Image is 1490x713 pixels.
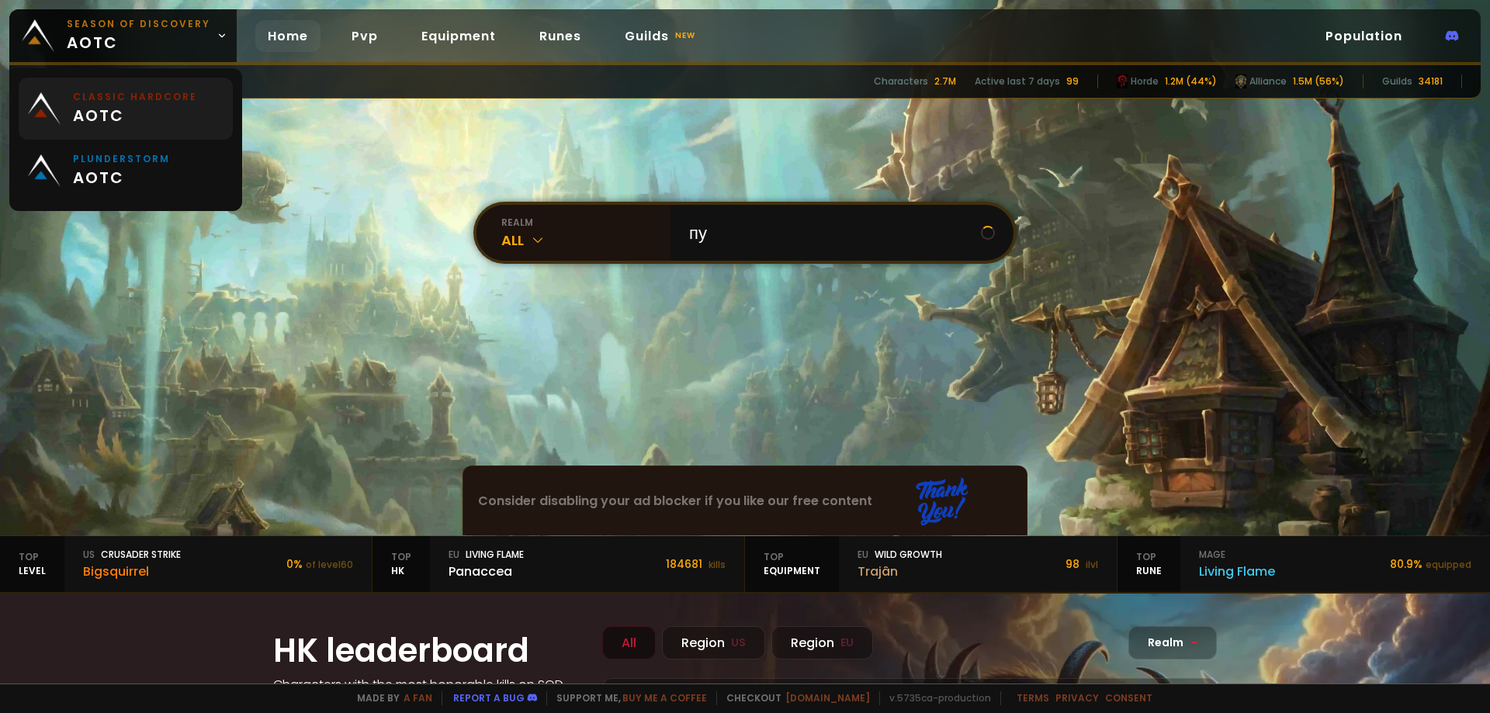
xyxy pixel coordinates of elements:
[449,548,459,562] span: eu
[1105,691,1152,704] a: Consent
[879,691,991,705] span: v. 5735ca - production
[73,90,197,104] small: Classic Hardcore
[372,536,745,592] a: TopHKeuLiving FlamePanaccea184681 kills
[273,675,584,694] h4: Characters with the most honorable kills on SOD
[602,626,656,659] div: All
[731,635,746,651] small: US
[858,548,942,562] div: Wild Growth
[1066,556,1098,573] div: 98
[67,17,210,31] small: Season of Discovery
[9,9,237,62] a: Season of Discoveryaotc
[975,74,1060,88] div: Active last 7 days
[1128,626,1217,659] div: Realm
[1313,20,1415,52] a: Population
[1017,691,1049,704] a: Terms
[934,74,956,88] div: 2.7M
[348,691,432,705] span: Made by
[840,635,854,651] small: EU
[255,20,321,52] a: Home
[745,536,1117,592] a: TopequipmenteuWild GrowthTrajân98 ilvl
[83,548,181,562] div: Crusader Strike
[858,562,942,581] div: Trajân
[73,104,197,127] span: aotc
[306,558,353,571] small: of level 60
[680,205,981,261] input: Search a character...
[1117,536,1490,592] a: TopRunemageLiving Flame80.9%equipped
[745,536,839,592] div: equipment
[19,140,233,202] a: Plunderstormaotc
[286,556,353,573] div: 0 %
[546,691,707,705] span: Support me,
[1426,558,1471,571] small: equipped
[1199,562,1275,581] div: Living Flame
[1117,74,1128,88] img: horde
[19,78,233,140] a: Classic Hardcoreaotc
[1117,536,1180,592] div: Rune
[83,548,95,562] span: us
[501,216,670,230] div: realm
[391,550,411,564] span: Top
[1419,74,1443,88] div: 34181
[1382,74,1412,88] div: Guilds
[1390,556,1471,573] div: 80.9 %
[858,548,868,562] span: eu
[1293,74,1344,88] div: 1.5M (56%)
[453,691,525,704] a: Report a bug
[622,691,707,704] a: Buy me a coffee
[1235,74,1287,88] div: Alliance
[372,536,430,592] div: HK
[785,691,870,704] a: [DOMAIN_NAME]
[67,17,210,54] span: aotc
[19,550,46,564] span: Top
[1117,74,1159,88] div: Horde
[716,691,870,705] span: Checkout
[83,562,181,581] div: Bigsquirrel
[1235,74,1246,88] img: horde
[662,626,765,659] div: Region
[1165,74,1217,88] div: 1.2M (44%)
[672,26,698,45] small: new
[527,20,594,52] a: Runes
[449,548,524,562] div: Living Flame
[1055,691,1099,704] a: Privacy
[666,556,726,573] div: 184681
[874,74,928,88] div: Characters
[1199,548,1225,562] span: mage
[771,626,873,659] div: Region
[612,20,711,52] a: Guildsnew
[1136,550,1162,564] span: Top
[73,166,170,189] span: aotc
[501,230,670,251] div: All
[449,562,524,581] div: Panaccea
[409,20,508,52] a: Equipment
[73,152,170,166] small: Plunderstorm
[1191,635,1197,651] span: -
[709,558,726,571] small: kills
[463,466,1028,536] iframe: Advertisement
[339,20,390,52] a: Pvp
[1086,558,1098,571] small: ilvl
[764,550,820,564] span: Top
[273,626,584,675] h1: HK leaderboard
[1066,74,1079,88] div: 99
[404,691,432,704] a: a fan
